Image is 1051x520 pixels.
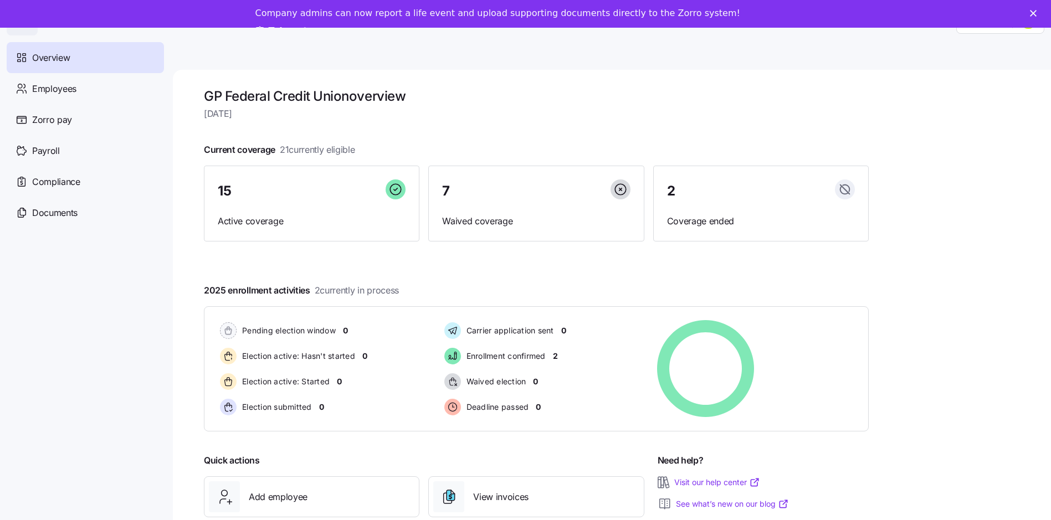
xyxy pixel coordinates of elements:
span: Pending election window [239,325,336,336]
span: 0 [536,401,541,413]
span: 0 [362,351,367,362]
a: See what’s new on our blog [676,498,789,509]
span: Waived election [463,376,526,387]
span: Coverage ended [667,214,855,228]
span: 2025 enrollment activities [204,284,399,297]
div: Company admins can now report a life event and upload supporting documents directly to the Zorro ... [255,8,740,19]
a: Documents [7,197,164,228]
span: Compliance [32,175,80,189]
span: Carrier application sent [463,325,554,336]
span: Zorro pay [32,113,72,127]
span: Employees [32,82,76,96]
a: Take a tour [255,25,325,38]
span: Documents [32,206,78,220]
span: Need help? [658,454,704,467]
span: Quick actions [204,454,260,467]
span: 2 [667,184,675,198]
a: Visit our help center [674,477,760,488]
a: Payroll [7,135,164,166]
span: Election active: Hasn't started [239,351,355,362]
span: 7 [442,184,450,198]
span: 0 [319,401,324,413]
span: Waived coverage [442,214,630,228]
span: Add employee [249,490,307,504]
span: Deadline passed [463,401,529,413]
span: Overview [32,51,70,65]
span: Active coverage [218,214,406,228]
span: 0 [337,376,342,387]
div: Close [1030,10,1041,17]
span: 0 [533,376,538,387]
span: 2 currently in process [315,284,399,297]
span: 0 [343,325,348,336]
h1: GP Federal Credit Union overview [204,87,869,105]
a: Zorro pay [7,104,164,135]
span: 15 [218,184,231,198]
span: Enrollment confirmed [463,351,546,362]
span: Election active: Started [239,376,330,387]
a: Compliance [7,166,164,197]
span: 2 [553,351,558,362]
span: 0 [561,325,566,336]
span: Election submitted [239,401,312,413]
span: 21 currently eligible [280,143,355,157]
a: Overview [7,42,164,73]
span: Current coverage [204,143,355,157]
span: [DATE] [204,107,869,121]
span: View invoices [473,490,529,504]
span: Payroll [32,144,60,158]
a: Employees [7,73,164,104]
